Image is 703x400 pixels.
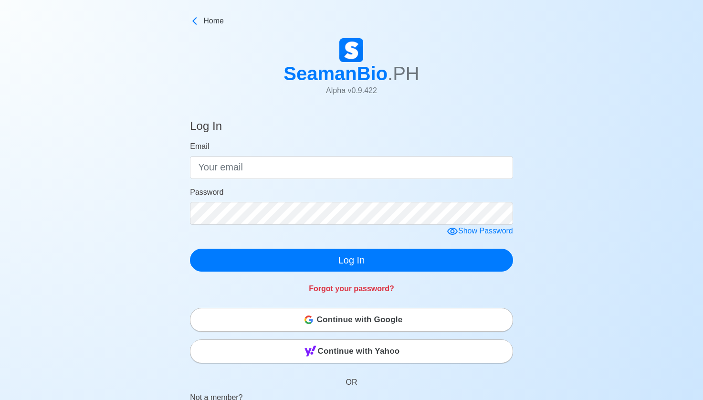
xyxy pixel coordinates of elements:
[447,225,513,237] div: Show Password
[190,156,513,179] input: Your email
[190,142,209,150] span: Email
[190,188,223,196] span: Password
[203,15,224,27] span: Home
[318,342,400,361] span: Continue with Yahoo
[339,38,363,62] img: Logo
[190,339,513,363] button: Continue with Yahoo
[283,38,420,104] a: SeamanBio.PHAlpha v0.9.422
[283,85,420,96] p: Alpha v 0.9.422
[190,15,513,27] a: Home
[388,63,420,84] span: .PH
[190,365,513,392] p: OR
[309,284,394,293] a: Forgot your password?
[317,310,403,329] span: Continue with Google
[190,249,513,272] button: Log In
[283,62,420,85] h1: SeamanBio
[190,308,513,332] button: Continue with Google
[190,119,222,137] h4: Log In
